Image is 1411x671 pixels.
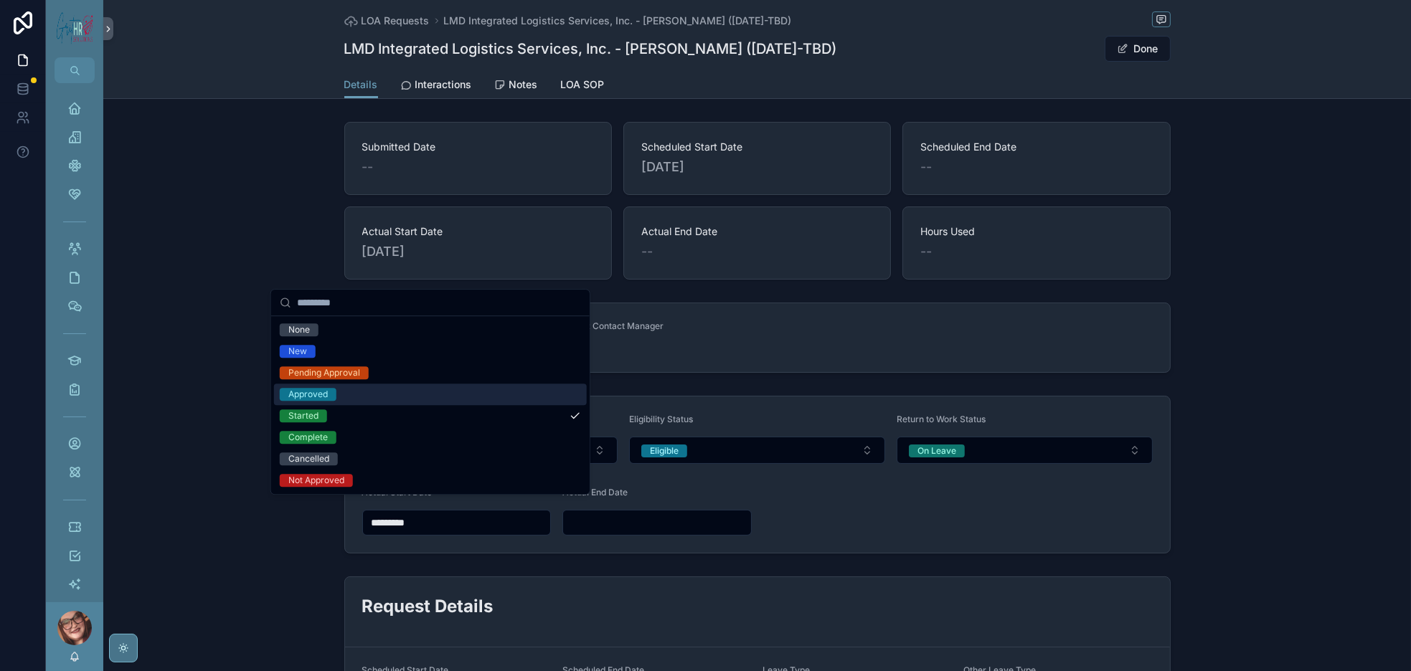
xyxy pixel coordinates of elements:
[561,72,605,100] a: LOA SOP
[920,242,932,262] span: --
[288,388,328,401] div: Approved
[897,414,986,424] span: Return to Work Status
[46,83,103,602] div: scrollable content
[362,594,1153,618] h2: Request Details
[55,7,95,50] img: App logo
[917,444,956,457] div: On Leave
[344,77,378,92] span: Details
[562,487,628,498] span: Actual End Date
[344,72,378,99] a: Details
[920,224,1152,239] span: Hours Used
[495,72,538,100] a: Notes
[288,431,328,444] div: Complete
[562,320,664,331] span: Do Not Contact Manager
[288,452,329,465] div: Cancelled
[362,242,594,262] span: [DATE]
[629,437,885,464] button: Select Button
[641,242,653,262] span: --
[362,14,430,28] span: LOA Requests
[344,39,837,59] h1: LMD Integrated Logistics Services, Inc. - [PERSON_NAME] ([DATE]-TBD)
[444,14,792,28] a: LMD Integrated Logistics Services, Inc. - [PERSON_NAME] ([DATE]-TBD)
[288,323,310,336] div: None
[362,224,594,239] span: Actual Start Date
[509,77,538,92] span: Notes
[920,140,1152,154] span: Scheduled End Date
[650,444,679,457] div: Eligible
[288,345,307,358] div: New
[897,437,1153,464] button: Select Button
[362,140,594,154] span: Submitted Date
[561,77,605,92] span: LOA SOP
[288,366,360,379] div: Pending Approval
[629,414,693,424] span: Eligibility Status
[271,316,590,494] div: Suggestions
[641,140,873,154] span: Scheduled Start Date
[641,157,873,177] span: [DATE]
[1105,36,1171,62] button: Done
[641,224,873,239] span: Actual End Date
[344,14,430,28] a: LOA Requests
[920,157,932,177] span: --
[401,72,472,100] a: Interactions
[362,157,374,177] span: --
[288,474,344,487] div: Not Approved
[415,77,472,92] span: Interactions
[288,409,318,422] div: Started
